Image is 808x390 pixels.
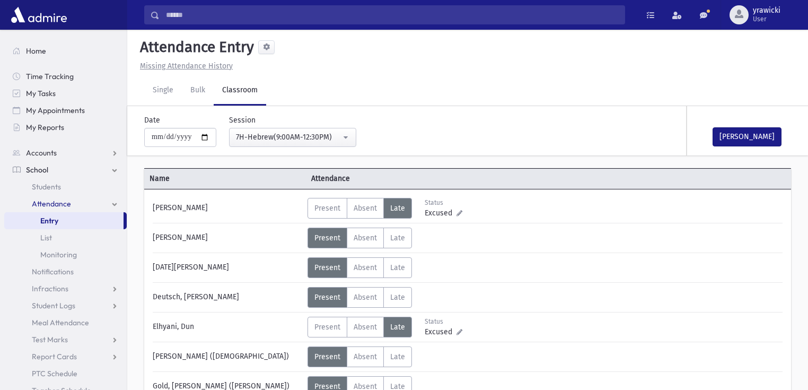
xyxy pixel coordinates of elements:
span: Students [32,182,61,192]
div: AttTypes [308,346,412,367]
span: Report Cards [32,352,77,361]
a: Monitoring [4,246,127,263]
span: Home [26,46,46,56]
div: AttTypes [308,198,412,219]
a: Time Tracking [4,68,127,85]
a: My Reports [4,119,127,136]
span: Late [390,323,405,332]
a: Student Logs [4,297,127,314]
a: Attendance [4,195,127,212]
a: PTC Schedule [4,365,127,382]
span: School [26,165,48,175]
span: My Reports [26,123,64,132]
span: Excused [425,207,456,219]
a: Report Cards [4,348,127,365]
a: My Tasks [4,85,127,102]
a: Meal Attendance [4,314,127,331]
span: Present [314,352,340,361]
span: Present [314,263,340,272]
span: Time Tracking [26,72,74,81]
span: Absent [354,352,377,361]
div: [DATE][PERSON_NAME] [147,257,308,278]
a: Missing Attendance History [136,62,233,71]
a: Entry [4,212,124,229]
div: AttTypes [308,228,412,248]
span: My Appointments [26,106,85,115]
span: Attendance [32,199,71,209]
a: Notifications [4,263,127,280]
span: Late [390,263,405,272]
span: Absent [354,263,377,272]
div: AttTypes [308,287,412,308]
a: List [4,229,127,246]
a: Classroom [214,76,266,106]
span: PTC Schedule [32,369,77,378]
a: Test Marks [4,331,127,348]
span: Late [390,293,405,302]
button: 7H-Hebrew(9:00AM-12:30PM) [229,128,356,147]
input: Search [160,5,625,24]
div: AttTypes [308,257,412,278]
div: Deutsch, [PERSON_NAME] [147,287,308,308]
span: Meal Attendance [32,318,89,327]
span: Absent [354,204,377,213]
span: yrawicki [753,6,780,15]
h5: Attendance Entry [136,38,254,56]
a: Infractions [4,280,127,297]
img: AdmirePro [8,4,69,25]
span: User [753,15,780,23]
div: 7H-Hebrew(9:00AM-12:30PM) [236,132,341,143]
a: Bulk [182,76,214,106]
span: List [40,233,52,242]
span: Late [390,233,405,242]
div: Status [425,317,472,326]
span: Attendance [306,173,468,184]
a: My Appointments [4,102,127,119]
a: Students [4,178,127,195]
span: Late [390,352,405,361]
label: Session [229,115,256,126]
span: Present [314,323,340,332]
span: Late [390,204,405,213]
span: Notifications [32,267,74,276]
div: Elhyani, Dun [147,317,308,337]
span: Accounts [26,148,57,158]
a: Single [144,76,182,106]
span: Student Logs [32,301,75,310]
label: Date [144,115,160,126]
a: School [4,161,127,178]
div: [PERSON_NAME] [147,198,308,219]
div: AttTypes [308,317,412,337]
span: My Tasks [26,89,56,98]
div: [PERSON_NAME] [147,228,308,248]
span: Excused [425,326,456,337]
div: [PERSON_NAME] ([DEMOGRAPHIC_DATA]) [147,346,308,367]
span: Absent [354,293,377,302]
div: Status [425,198,472,207]
a: Accounts [4,144,127,161]
span: Name [144,173,306,184]
span: Present [314,204,340,213]
span: Test Marks [32,335,68,344]
button: [PERSON_NAME] [713,127,781,146]
span: Present [314,293,340,302]
span: Absent [354,233,377,242]
a: Home [4,42,127,59]
span: Present [314,233,340,242]
span: Absent [354,323,377,332]
u: Missing Attendance History [140,62,233,71]
span: Infractions [32,284,68,293]
span: Entry [40,216,58,226]
span: Monitoring [40,250,77,259]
